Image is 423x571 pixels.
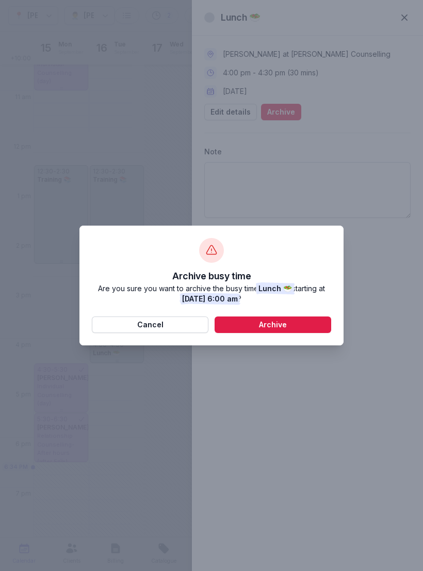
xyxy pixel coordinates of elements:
button: Archive [215,316,331,333]
div: Archive busy time [172,269,251,283]
span: Cancel [98,319,202,331]
div: Are you sure you want to archive the busy time starting at ? [92,283,331,304]
span: [DATE] 6:00 am [182,294,238,303]
span: Lunch 🥗 [258,284,292,293]
button: Cancel [92,316,208,333]
span: Archive [221,319,325,331]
